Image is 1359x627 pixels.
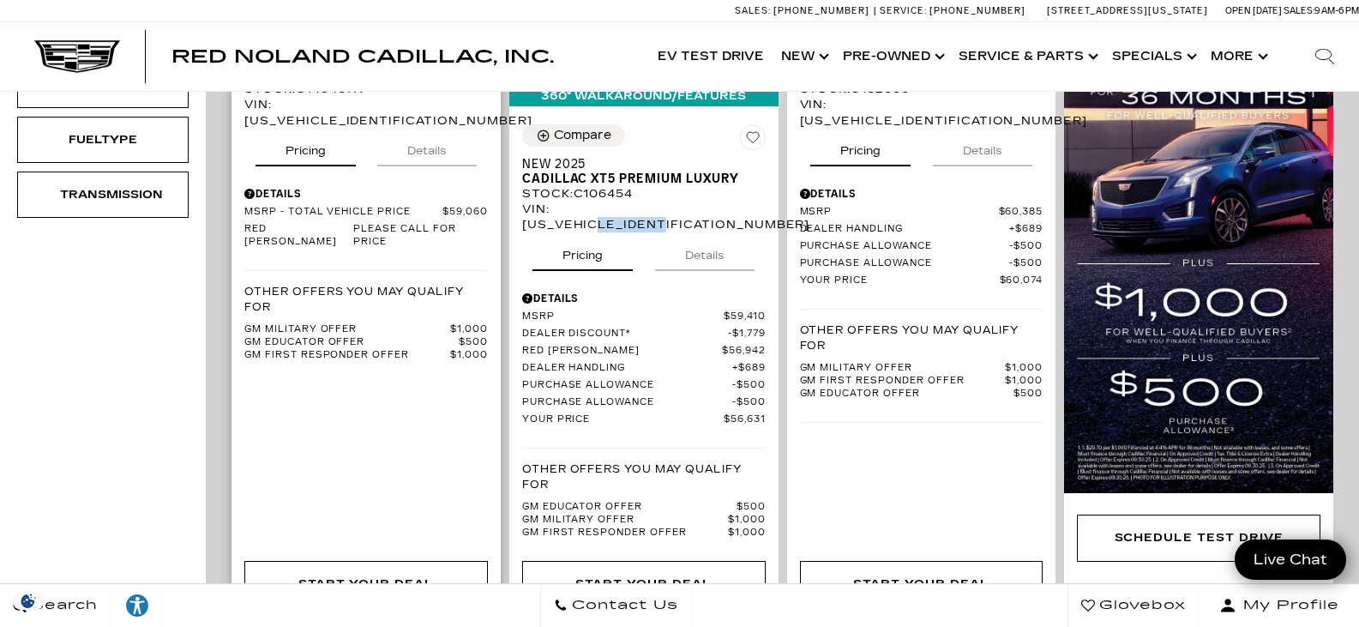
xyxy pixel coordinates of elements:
[800,375,1006,388] span: GM First Responder Offer
[1225,5,1282,16] span: Open [DATE]
[950,22,1103,91] a: Service & Parts
[800,97,1043,128] div: VIN: [US_VEHICLE_IDENTIFICATION_NUMBER]
[522,514,766,527] a: GM Military Offer $1,000
[1290,22,1359,91] div: Search
[1009,223,1043,236] span: $689
[800,362,1006,375] span: GM Military Offer
[34,40,120,73] img: Cadillac Dark Logo with Cadillac White Text
[1314,5,1359,16] span: 9 AM-6 PM
[522,291,766,306] div: Pricing Details - New 2025 Cadillac XT5 Premium Luxury
[244,349,450,362] span: GM First Responder Offer
[522,362,732,375] span: Dealer Handling
[522,379,732,392] span: Purchase Allowance
[655,233,755,271] button: details tab
[522,461,766,492] p: Other Offers You May Qualify For
[800,240,1010,253] span: Purchase Allowance
[9,592,48,610] section: Click to Open Cookie Consent Modal
[522,396,732,409] span: Purchase Allowance
[800,223,1043,236] a: Dealer Handling $689
[1067,584,1200,627] a: Glovebox
[111,584,164,627] a: Explore your accessibility options
[9,592,48,610] img: Opt-Out Icon
[522,328,728,341] span: Dealer Discount*
[522,379,766,392] a: Purchase Allowance $500
[554,128,611,143] div: Compare
[522,514,728,527] span: GM Military Offer
[60,130,146,149] div: Fueltype
[800,223,1010,236] span: Dealer Handling
[244,349,488,362] a: GM First Responder Offer $1,000
[810,129,911,166] button: pricing tab
[1009,240,1043,253] span: $500
[999,206,1043,219] span: $60,385
[522,413,766,426] a: Your Price $56,631
[874,6,1030,15] a: Service: [PHONE_NUMBER]
[377,129,477,166] button: details tab
[17,117,189,163] div: FueltypeFueltype
[800,388,1014,401] span: GM Educator Offer
[522,501,766,514] a: GM Educator Offer $500
[171,48,554,65] a: Red Noland Cadillac, Inc.
[1000,274,1043,287] span: $60,074
[649,22,773,91] a: EV Test Drive
[800,240,1043,253] a: Purchase Allowance $500
[244,206,442,219] span: MSRP - Total Vehicle Price
[1115,528,1284,547] div: Schedule Test Drive
[735,5,771,16] span: Sales:
[244,186,488,202] div: Pricing Details - New 2025 Cadillac XT5 Premium Luxury
[450,349,488,362] span: $1,000
[244,97,488,128] div: VIN: [US_VEHICLE_IDENTIFICATION_NUMBER]
[522,413,724,426] span: Your Price
[522,310,766,323] a: MSRP $59,410
[244,561,488,607] div: Start Your Deal
[1077,515,1320,561] div: Schedule Test Drive
[800,323,1043,353] p: Other Offers You May Qualify For
[1235,540,1346,580] a: Live Chat
[111,593,163,618] div: Explore your accessibility options
[532,233,633,271] button: pricing tab
[27,594,98,618] span: Search
[522,396,766,409] a: Purchase Allowance $500
[800,257,1010,270] span: Purchase Allowance
[509,87,779,106] div: 360° WalkAround/Features
[256,129,356,166] button: pricing tab
[933,129,1032,166] button: details tab
[450,323,488,336] span: $1,000
[522,157,753,172] span: New 2025
[800,257,1043,270] a: Purchase Allowance $500
[728,328,766,341] span: $1,779
[575,575,711,594] div: Start Your Deal
[522,362,766,375] a: Dealer Handling $689
[800,206,999,219] span: MSRP
[60,185,146,204] div: Transmission
[522,186,766,202] div: Stock : C106454
[724,310,766,323] span: $59,410
[732,362,766,375] span: $689
[722,345,766,358] span: $56,942
[800,561,1043,607] div: Start Your Deal
[728,527,766,540] span: $1,000
[929,5,1025,16] span: [PHONE_NUMBER]
[522,157,766,186] a: New 2025Cadillac XT5 Premium Luxury
[522,527,766,540] a: GM First Responder Offer $1,000
[728,514,766,527] span: $1,000
[244,223,488,249] a: Red [PERSON_NAME] Please call for price
[732,379,766,392] span: $500
[773,22,834,91] a: New
[171,46,554,67] span: Red Noland Cadillac, Inc.
[1284,5,1314,16] span: Sales:
[522,527,728,540] span: GM First Responder Offer
[1236,594,1339,618] span: My Profile
[800,388,1043,401] a: GM Educator Offer $500
[1200,584,1359,627] button: Open user profile menu
[442,206,488,219] span: $59,060
[1013,388,1043,401] span: $500
[1103,22,1202,91] a: Specials
[244,284,488,315] p: Other Offers You May Qualify For
[1005,375,1043,388] span: $1,000
[244,323,450,336] span: GM Military Offer
[732,396,766,409] span: $500
[522,202,766,232] div: VIN: [US_VEHICLE_IDENTIFICATION_NUMBER]
[459,336,488,349] span: $500
[1047,5,1208,16] a: [STREET_ADDRESS][US_STATE]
